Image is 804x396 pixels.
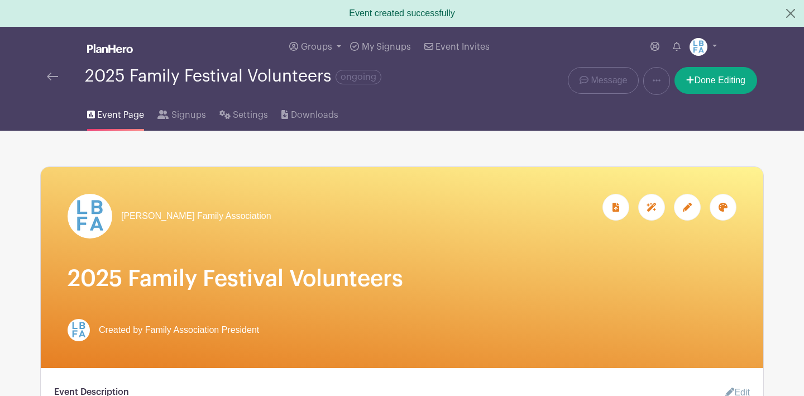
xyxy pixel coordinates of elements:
span: Downloads [291,108,338,122]
span: Settings [233,108,268,122]
a: My Signups [346,27,415,67]
a: Downloads [281,95,338,131]
span: Message [591,74,627,87]
a: Event Invites [420,27,494,67]
span: Groups [301,42,332,51]
a: Groups [285,27,346,67]
a: [PERSON_NAME] Family Association [68,194,271,238]
span: [PERSON_NAME] Family Association [121,209,271,223]
div: 2025 Family Festival Volunteers [85,67,381,85]
h1: 2025 Family Festival Volunteers [68,265,736,292]
a: Message [568,67,639,94]
img: LBFArev.png [68,319,90,341]
img: LBFArev.png [690,38,707,56]
a: Done Editing [674,67,757,94]
span: Event Page [97,108,144,122]
span: Created by Family Association President [99,323,259,337]
span: My Signups [362,42,411,51]
img: LBFArev.png [68,194,112,238]
a: Settings [219,95,268,131]
span: Signups [171,108,206,122]
img: logo_white-6c42ec7e38ccf1d336a20a19083b03d10ae64f83f12c07503d8b9e83406b4c7d.svg [87,44,133,53]
a: Event Page [87,95,144,131]
img: back-arrow-29a5d9b10d5bd6ae65dc969a981735edf675c4d7a1fe02e03b50dbd4ba3cdb55.svg [47,73,58,80]
a: Signups [157,95,205,131]
span: Event Invites [435,42,490,51]
span: ongoing [336,70,381,84]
